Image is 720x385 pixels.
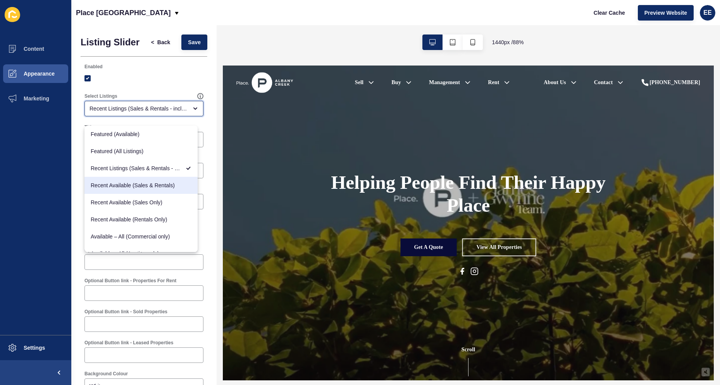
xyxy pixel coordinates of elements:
[301,15,314,24] a: Rent
[84,101,203,116] div: close menu
[365,15,390,24] a: About Us
[76,3,171,22] p: Place [GEOGRAPHIC_DATA]
[117,120,441,172] h1: Helping People Find Their Happy Place
[91,250,191,257] span: Available – All (Auction only)
[84,93,117,99] label: Select Listings
[91,216,191,223] span: Recent Available (Rentals Only)
[422,15,443,24] a: Contact
[485,15,543,24] div: [PHONE_NUMBER]
[644,9,687,17] span: Preview Website
[703,9,711,17] span: EE
[272,197,356,217] a: View All Properties
[84,340,173,346] label: Optional Button link - Leased Properties
[638,5,694,21] button: Preview Website
[81,37,140,48] h1: Listing Slider
[234,15,270,24] a: Management
[91,147,191,155] span: Featured (All Listings)
[192,15,203,24] a: Buy
[157,38,170,46] span: Back
[84,64,103,70] label: Enabled
[91,164,181,172] span: Recent Listings (Sales & Rentals - including sold & leased)
[91,130,191,138] span: Featured (Available)
[181,35,207,50] button: Save
[492,38,524,46] span: 1440 px / 88 %
[145,35,177,50] button: <Back
[188,38,201,46] span: Save
[84,309,167,315] label: Optional Button link - Sold Properties
[150,15,160,24] a: Sell
[84,278,176,284] label: Optional Button link - Properties For Rent
[587,5,632,21] button: Clear Cache
[475,15,543,24] a: [PHONE_NUMBER]
[3,318,555,352] div: Scroll
[151,38,154,46] span: <
[84,124,94,130] label: Title
[84,371,128,377] label: Background Colour
[91,199,191,206] span: Recent Available (Sales Only)
[91,233,191,240] span: Available – All (Commercial only)
[91,181,191,189] span: Recent Available (Sales & Rentals)
[16,8,80,31] img: Place - Albany Creek
[594,9,625,17] span: Clear Cache
[202,197,266,217] a: Get A Quote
